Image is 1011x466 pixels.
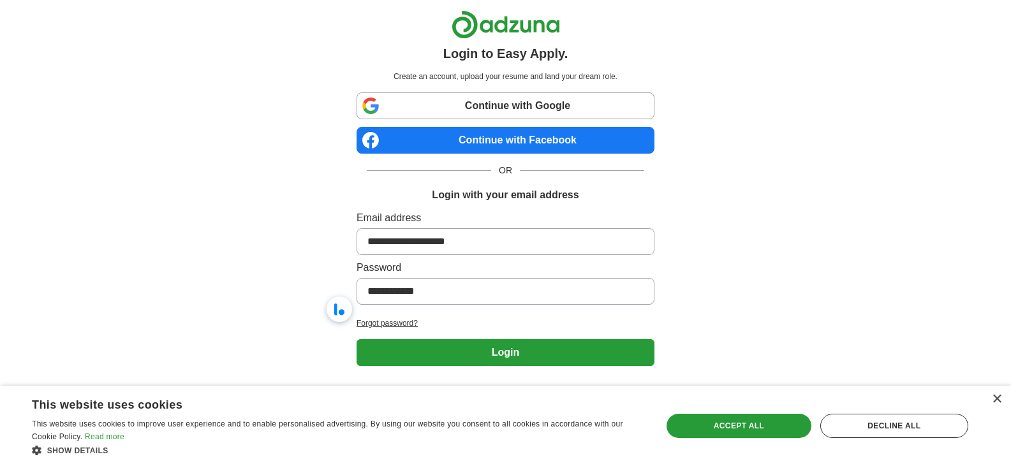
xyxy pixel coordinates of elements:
span: Show details [47,446,108,455]
h1: Login with your email address [432,187,579,203]
p: Create an account, upload your resume and land your dream role. [359,71,652,82]
a: Forgot password? [357,317,654,329]
div: Close [992,395,1001,404]
a: Continue with Google [357,92,654,119]
a: Continue with Facebook [357,127,654,154]
label: Email address [357,210,654,226]
span: OR [491,164,520,177]
a: Read more, opens a new window [85,432,124,441]
button: Login [357,339,654,366]
div: This website uses cookies [32,393,612,412]
div: Show details [32,444,644,456]
span: This website uses cookies to improve user experience and to enable personalised advertising. By u... [32,419,623,441]
h1: Login to Easy Apply. [443,44,568,63]
label: Password [357,260,654,275]
div: Accept all [667,414,811,438]
img: Adzuna logo [452,10,560,39]
div: Decline all [820,414,968,438]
